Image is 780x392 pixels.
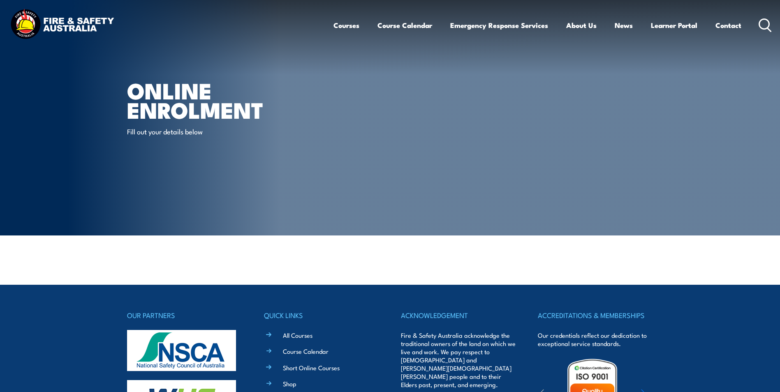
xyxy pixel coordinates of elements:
[127,330,236,371] img: nsca-logo-footer
[377,14,432,36] a: Course Calendar
[264,309,379,321] h4: QUICK LINKS
[283,331,312,339] a: All Courses
[401,309,516,321] h4: ACKNOWLEDGEMENT
[401,331,516,389] p: Fire & Safety Australia acknowledge the traditional owners of the land on which we live and work....
[715,14,741,36] a: Contact
[283,363,340,372] a: Short Online Courses
[283,347,329,355] a: Course Calendar
[127,81,330,119] h1: Online Enrolment
[538,309,653,321] h4: ACCREDITATIONS & MEMBERSHIPS
[615,14,633,36] a: News
[283,379,296,388] a: Shop
[538,331,653,348] p: Our credentials reflect our dedication to exceptional service standards.
[450,14,548,36] a: Emergency Response Services
[333,14,359,36] a: Courses
[566,14,597,36] a: About Us
[127,309,242,321] h4: OUR PARTNERS
[127,127,277,136] p: Fill out your details below
[651,14,697,36] a: Learner Portal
